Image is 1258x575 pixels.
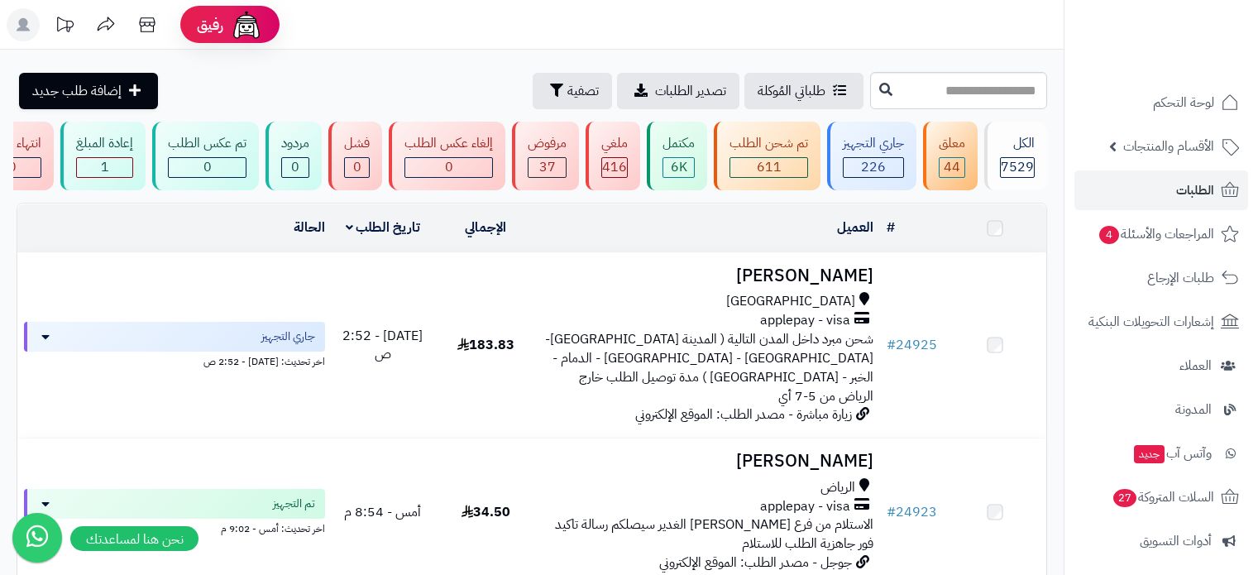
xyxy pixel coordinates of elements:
span: 0 [353,157,361,177]
span: إشعارات التحويلات البنكية [1088,310,1214,333]
div: اخر تحديث: [DATE] - 2:52 ص [24,352,325,369]
span: تصفية [567,81,599,101]
a: تم عكس الطلب 0 [149,122,262,190]
h3: [PERSON_NAME] [543,266,873,285]
span: 0 [445,157,453,177]
a: تحديثات المنصة [44,8,85,46]
a: مردود 0 [262,122,325,190]
span: 4 [1099,226,1119,244]
a: فشل 0 [325,122,385,190]
span: 0 [203,157,212,177]
div: 37 [529,158,566,177]
a: #24925 [887,335,937,355]
span: المراجعات والأسئلة [1098,223,1214,246]
span: جوجل - مصدر الطلب: الموقع الإلكتروني [659,553,852,573]
div: مكتمل [662,134,695,153]
span: 183.83 [457,335,514,355]
div: تم عكس الطلب [168,134,246,153]
a: السلات المتروكة27 [1074,477,1248,517]
span: 7529 [1001,157,1034,177]
h3: [PERSON_NAME] [543,452,873,471]
a: معلق 44 [920,122,981,190]
span: طلبات الإرجاع [1147,266,1214,290]
span: زيارة مباشرة - مصدر الطلب: الموقع الإلكتروني [635,405,852,424]
span: العملاء [1179,354,1212,377]
span: السلات المتروكة [1112,486,1214,509]
span: applepay - visa [760,497,850,516]
div: 44 [940,158,964,177]
span: طلباتي المُوكلة [758,81,825,101]
div: فشل [344,134,370,153]
a: إضافة طلب جديد [19,73,158,109]
div: اخر تحديث: أمس - 9:02 م [24,519,325,536]
div: 226 [844,158,903,177]
a: طلباتي المُوكلة [744,73,863,109]
span: 1 [101,157,109,177]
span: 226 [861,157,886,177]
a: تاريخ الطلب [346,218,421,237]
div: جاري التجهيز [843,134,904,153]
a: إلغاء عكس الطلب 0 [385,122,509,190]
span: جاري التجهيز [261,328,315,345]
div: 0 [282,158,309,177]
a: ملغي 416 [582,122,643,190]
div: 0 [345,158,369,177]
span: رفيق [197,15,223,35]
span: الرياض [820,478,855,497]
div: 0 [169,158,246,177]
span: 44 [944,157,960,177]
span: [DATE] - 2:52 ص [342,326,423,365]
a: #24923 [887,502,937,522]
span: أدوات التسويق [1140,529,1212,553]
span: تم التجهيز [273,496,315,512]
span: 34.50 [462,502,510,522]
span: # [887,502,896,522]
a: وآتس آبجديد [1074,434,1248,473]
span: 0 [291,157,299,177]
img: ai-face.png [230,8,263,41]
a: المدونة [1074,390,1248,429]
a: الكل7529 [981,122,1050,190]
div: مرفوض [528,134,567,153]
a: مرفوض 37 [509,122,582,190]
span: الطلبات [1176,179,1214,202]
a: أدوات التسويق [1074,521,1248,561]
a: طلبات الإرجاع [1074,258,1248,298]
div: إعادة المبلغ [76,134,133,153]
span: 27 [1113,489,1136,507]
span: تصدير الطلبات [655,81,726,101]
a: المراجعات والأسئلة4 [1074,214,1248,254]
a: الإجمالي [465,218,506,237]
a: الحالة [294,218,325,237]
a: العملاء [1074,346,1248,386]
div: 6040 [663,158,694,177]
span: المدونة [1175,398,1212,421]
a: إعادة المبلغ 1 [57,122,149,190]
a: # [887,218,895,237]
div: مردود [281,134,309,153]
span: أمس - 8:54 م [344,502,421,522]
a: تصدير الطلبات [617,73,739,109]
span: 37 [539,157,556,177]
span: الاستلام من فرع [PERSON_NAME] الغدير سيصلكم رسالة تاكيد فور جاهزية الطلب للاستلام [555,515,873,553]
span: شحن مبرد داخل المدن التالية ( المدينة [GEOGRAPHIC_DATA]- [GEOGRAPHIC_DATA] - [GEOGRAPHIC_DATA] - ... [545,329,873,406]
span: لوحة التحكم [1153,91,1214,114]
div: الكل [1000,134,1035,153]
span: جديد [1134,445,1165,463]
div: معلق [939,134,965,153]
a: تم شحن الطلب 611 [710,122,824,190]
span: الأقسام والمنتجات [1123,135,1214,158]
a: جاري التجهيز 226 [824,122,920,190]
div: 416 [602,158,627,177]
a: مكتمل 6K [643,122,710,190]
span: # [887,335,896,355]
a: الطلبات [1074,170,1248,210]
div: 611 [730,158,807,177]
span: 416 [602,157,627,177]
span: وآتس آب [1132,442,1212,465]
span: applepay - visa [760,311,850,330]
div: 1 [77,158,132,177]
div: إلغاء عكس الطلب [404,134,493,153]
span: إضافة طلب جديد [32,81,122,101]
span: [GEOGRAPHIC_DATA] [726,292,855,311]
